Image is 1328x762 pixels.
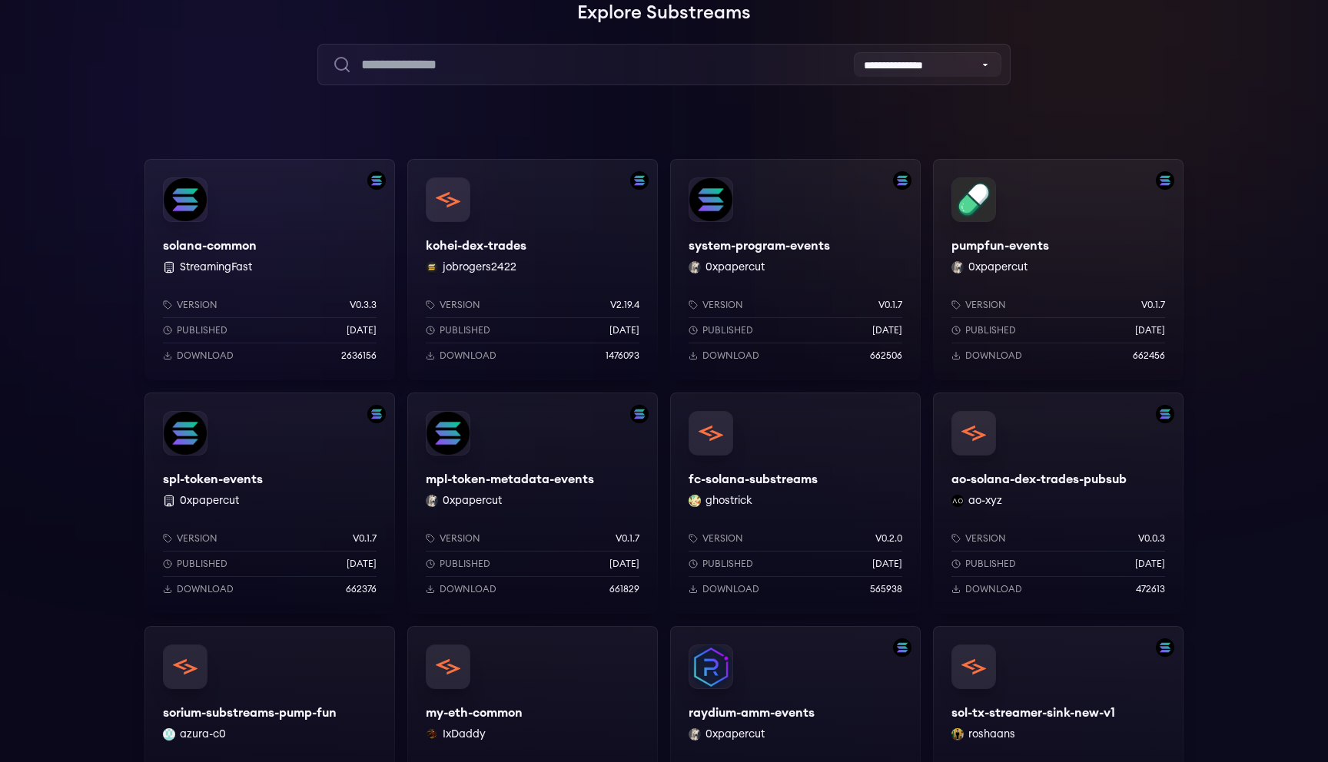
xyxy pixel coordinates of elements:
img: Filter by solana network [1156,638,1174,657]
p: [DATE] [347,324,377,336]
p: Version [965,299,1006,311]
p: Download [702,583,759,595]
img: Filter by solana network [893,171,911,190]
p: v2.19.4 [610,299,639,311]
p: 662456 [1133,350,1165,362]
button: roshaans [968,727,1015,742]
p: Published [702,324,753,336]
button: 0xpapercut [180,493,239,509]
p: 472613 [1136,583,1165,595]
p: Version [440,299,480,311]
p: [DATE] [872,324,902,336]
a: Filter by solana networksystem-program-eventssystem-program-events0xpapercut 0xpapercutVersionv0.... [670,159,921,380]
img: Filter by solana network [1156,171,1174,190]
p: v0.1.7 [616,532,639,545]
p: Download [965,350,1022,362]
img: Filter by solana network [630,405,649,423]
button: ao-xyz [968,493,1002,509]
button: IxDaddy [443,727,486,742]
button: jobrogers2422 [443,260,516,275]
button: ghostrick [705,493,752,509]
a: Filter by solana networkkohei-dex-tradeskohei-dex-tradesjobrogers2422 jobrogers2422Versionv2.19.4... [407,159,658,380]
p: 661829 [609,583,639,595]
p: Version [702,532,743,545]
img: Filter by solana network [367,171,386,190]
p: Published [440,558,490,570]
p: Published [177,324,227,336]
button: 0xpapercut [705,727,765,742]
p: v0.0.3 [1138,532,1165,545]
p: Published [702,558,753,570]
p: 662376 [346,583,377,595]
p: Download [702,350,759,362]
p: Version [177,299,217,311]
a: Filter by solana networkpumpfun-eventspumpfun-events0xpapercut 0xpapercutVersionv0.1.7Published[D... [933,159,1184,380]
img: Filter by solana network [367,405,386,423]
a: Filter by solana networkspl-token-eventsspl-token-events 0xpapercutVersionv0.1.7Published[DATE]Do... [144,393,395,614]
p: Version [440,532,480,545]
p: [DATE] [347,558,377,570]
button: StreamingFast [180,260,252,275]
p: Download [440,350,496,362]
p: v0.3.3 [350,299,377,311]
p: v0.2.0 [875,532,902,545]
a: fc-solana-substreamsfc-solana-substreamsghostrick ghostrickVersionv0.2.0Published[DATE]Download56... [670,393,921,614]
p: Version [965,532,1006,545]
img: Filter by solana network [1156,405,1174,423]
p: Published [965,558,1016,570]
p: [DATE] [609,324,639,336]
p: Published [177,558,227,570]
p: 565938 [870,583,902,595]
p: [DATE] [609,558,639,570]
p: Download [177,350,234,362]
p: [DATE] [1135,558,1165,570]
a: Filter by solana networkmpl-token-metadata-eventsmpl-token-metadata-events0xpapercut 0xpapercutVe... [407,393,658,614]
p: Version [702,299,743,311]
img: Filter by solana network [630,171,649,190]
img: Filter by solana network [893,638,911,657]
a: Filter by solana networksolana-commonsolana-common StreamingFastVersionv0.3.3Published[DATE]Downl... [144,159,395,380]
p: Download [440,583,496,595]
p: Published [440,324,490,336]
p: v0.1.7 [878,299,902,311]
p: 2636156 [341,350,377,362]
p: 662506 [870,350,902,362]
a: Filter by solana networkao-solana-dex-trades-pubsubao-solana-dex-trades-pubsubao-xyz ao-xyzVersio... [933,393,1184,614]
p: [DATE] [872,558,902,570]
p: [DATE] [1135,324,1165,336]
p: v0.1.7 [353,532,377,545]
p: Download [965,583,1022,595]
p: 1476093 [606,350,639,362]
p: v0.1.7 [1141,299,1165,311]
button: 0xpapercut [968,260,1028,275]
button: azura-c0 [180,727,226,742]
button: 0xpapercut [443,493,502,509]
p: Published [965,324,1016,336]
button: 0xpapercut [705,260,765,275]
p: Version [177,532,217,545]
p: Download [177,583,234,595]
